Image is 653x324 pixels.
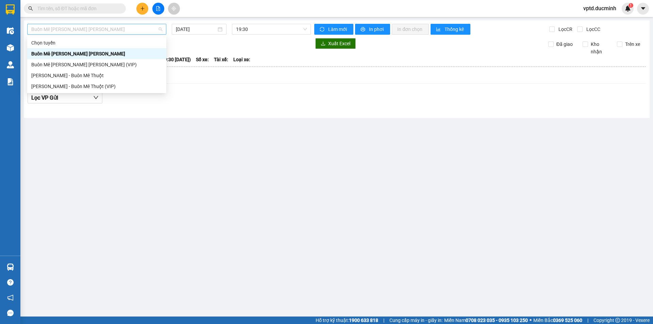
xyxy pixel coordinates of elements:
[27,59,166,70] div: Buôn Mê Thuột - Hồ Chí Minh (VIP)
[369,25,385,33] span: In phơi
[28,6,33,11] span: search
[27,48,166,59] div: Buôn Mê Thuột - Hồ Chí Minh
[328,25,348,33] span: Làm mới
[584,25,601,33] span: Lọc CC
[316,317,378,324] span: Hỗ trợ kỹ thuật:
[27,70,166,81] div: Hồ Chí Minh - Buôn Mê Thuột
[7,27,14,34] img: warehouse-icon
[629,3,633,8] sup: 1
[176,25,216,33] input: 11/09/2025
[622,40,643,48] span: Trên xe
[152,3,164,15] button: file-add
[625,5,631,12] img: icon-new-feature
[556,25,573,33] span: Lọc CR
[314,24,353,35] button: syncLàm mới
[28,92,102,103] button: Lọc VP Gửi
[31,39,162,47] div: Chọn tuyến
[530,319,532,322] span: ⚪️
[466,318,528,323] strong: 0708 023 035 - 0935 103 250
[320,27,325,32] span: sync
[27,37,166,48] div: Chọn tuyến
[27,81,166,92] div: Hồ Chí Minh - Buôn Mê Thuột (VIP)
[389,317,442,324] span: Cung cấp máy in - giấy in:
[156,6,161,11] span: file-add
[355,24,390,35] button: printerIn phơi
[392,24,429,35] button: In đơn chọn
[31,61,162,68] div: Buôn Mê [PERSON_NAME] [PERSON_NAME] (VIP)
[7,263,14,271] img: warehouse-icon
[31,83,162,90] div: [PERSON_NAME] - Buôn Mê Thuột (VIP)
[31,50,162,57] div: Buôn Mê [PERSON_NAME] [PERSON_NAME]
[7,294,14,301] span: notification
[315,38,356,49] button: downloadXuất Excel
[31,24,162,34] span: Buôn Mê Thuột - Hồ Chí Minh
[171,6,176,11] span: aim
[588,40,612,55] span: Kho nhận
[7,78,14,85] img: solution-icon
[615,318,620,323] span: copyright
[637,3,649,15] button: caret-down
[136,3,148,15] button: plus
[630,3,632,8] span: 1
[214,56,228,63] span: Tài xế:
[7,279,14,286] span: question-circle
[140,6,145,11] span: plus
[31,93,58,102] span: Lọc VP Gửi
[7,310,14,316] span: message
[7,61,14,68] img: warehouse-icon
[93,95,99,100] span: down
[436,27,442,32] span: bar-chart
[233,56,250,63] span: Loại xe:
[444,317,528,324] span: Miền Nam
[640,5,646,12] span: caret-down
[553,318,582,323] strong: 0369 525 060
[533,317,582,324] span: Miền Bắc
[361,27,366,32] span: printer
[578,4,622,13] span: vptd.ducminh
[37,5,118,12] input: Tìm tên, số ĐT hoặc mã đơn
[587,317,588,324] span: |
[168,3,180,15] button: aim
[7,44,14,51] img: warehouse-icon
[236,24,307,34] span: 19:30
[554,40,575,48] span: Đã giao
[445,25,465,33] span: Thống kê
[349,318,378,323] strong: 1900 633 818
[383,317,384,324] span: |
[431,24,470,35] button: bar-chartThống kê
[31,72,162,79] div: [PERSON_NAME] - Buôn Mê Thuột
[196,56,209,63] span: Số xe:
[6,4,15,15] img: logo-vxr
